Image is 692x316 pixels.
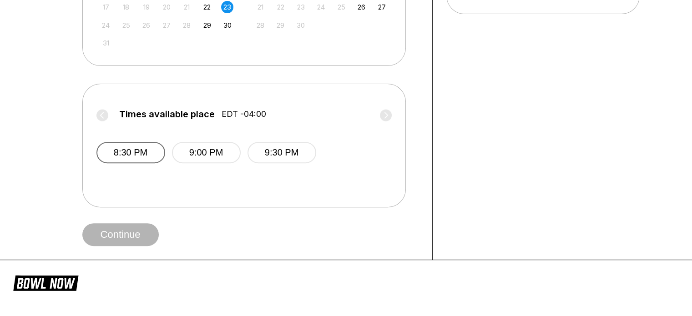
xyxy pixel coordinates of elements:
button: 9:00 PM [172,142,241,163]
div: Not available Wednesday, September 24th, 2025 [315,1,327,13]
div: Choose Saturday, September 27th, 2025 [376,1,388,13]
div: Not available Thursday, August 21st, 2025 [181,1,193,13]
div: Not available Thursday, August 28th, 2025 [181,19,193,31]
div: Choose Saturday, August 23rd, 2025 [221,1,233,13]
div: Not available Monday, September 29th, 2025 [274,19,287,31]
button: 9:30 PM [248,142,316,163]
div: Choose Saturday, August 30th, 2025 [221,19,233,31]
div: Not available Monday, August 25th, 2025 [120,19,132,31]
div: Not available Monday, August 18th, 2025 [120,1,132,13]
div: Not available Monday, September 22nd, 2025 [274,1,287,13]
span: EDT -04:00 [222,109,266,119]
div: Not available Tuesday, September 30th, 2025 [295,19,307,31]
div: Choose Friday, September 26th, 2025 [355,1,368,13]
span: Times available place [119,109,215,119]
div: Not available Wednesday, August 27th, 2025 [161,19,173,31]
div: Not available Sunday, September 21st, 2025 [254,1,267,13]
div: Not available Tuesday, August 19th, 2025 [140,1,152,13]
div: Not available Wednesday, August 20th, 2025 [161,1,173,13]
div: Not available Sunday, August 17th, 2025 [100,1,112,13]
div: Choose Friday, August 22nd, 2025 [201,1,213,13]
div: Not available Tuesday, September 23rd, 2025 [295,1,307,13]
div: Choose Friday, August 29th, 2025 [201,19,213,31]
div: Not available Thursday, September 25th, 2025 [335,1,348,13]
div: Not available Sunday, August 24th, 2025 [100,19,112,31]
div: Not available Sunday, August 31st, 2025 [100,37,112,49]
div: Not available Tuesday, August 26th, 2025 [140,19,152,31]
div: Not available Sunday, September 28th, 2025 [254,19,267,31]
button: 8:30 PM [96,142,165,163]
